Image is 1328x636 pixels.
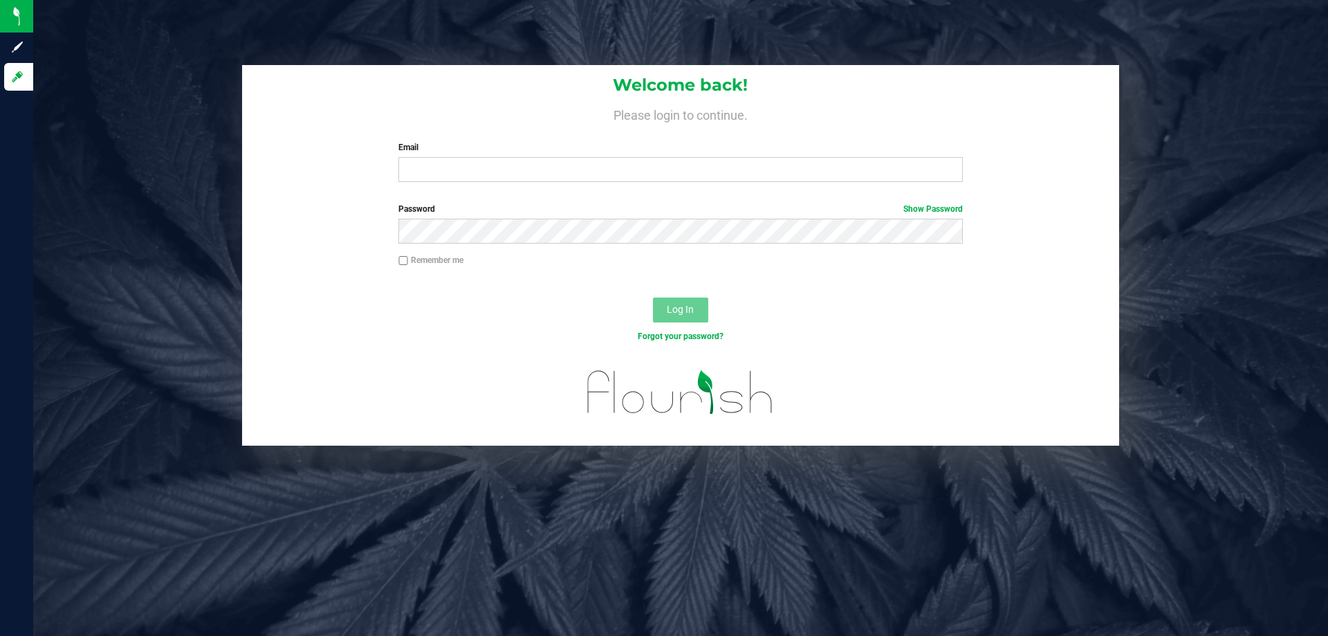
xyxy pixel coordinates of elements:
[398,254,463,266] label: Remember me
[10,70,24,84] inline-svg: Log in
[242,76,1119,94] h1: Welcome back!
[903,204,963,214] a: Show Password
[398,204,435,214] span: Password
[571,357,790,428] img: flourish_logo.svg
[10,40,24,54] inline-svg: Sign up
[398,141,962,154] label: Email
[667,304,694,315] span: Log In
[398,256,408,266] input: Remember me
[242,105,1119,122] h4: Please login to continue.
[638,331,723,341] a: Forgot your password?
[653,298,708,322] button: Log In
